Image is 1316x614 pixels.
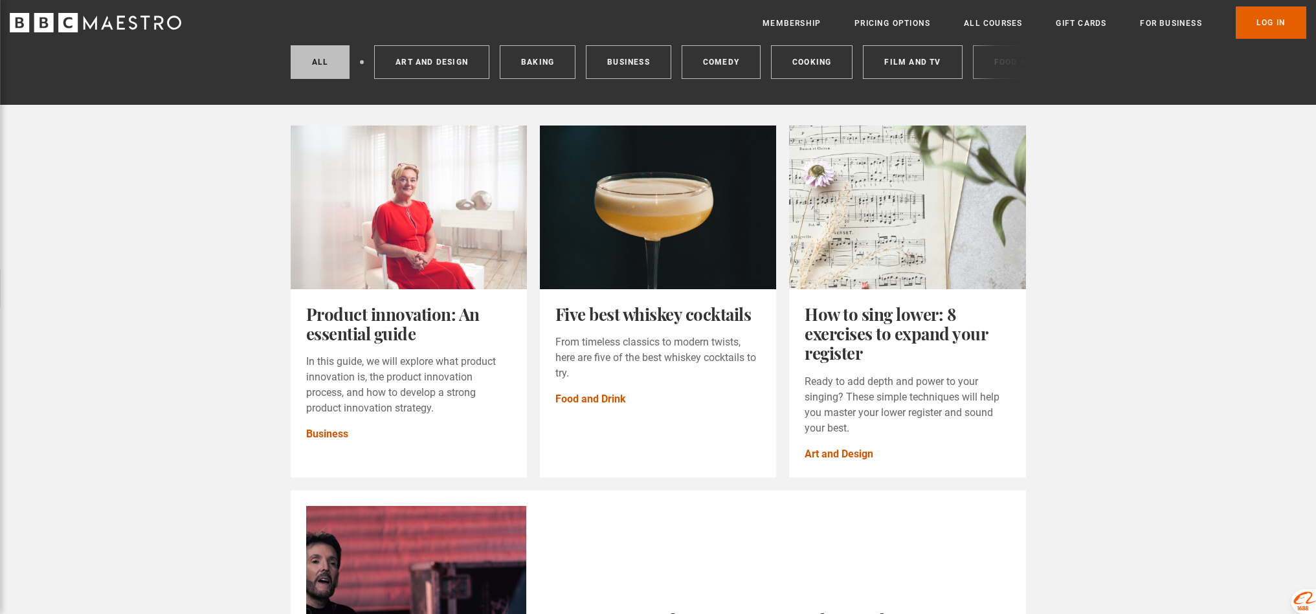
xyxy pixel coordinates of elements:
a: Comedy [682,45,761,79]
a: Art and Design [805,446,873,462]
a: Log In [1236,6,1306,39]
a: Pricing Options [854,17,930,30]
a: Baking [500,45,575,79]
a: Five best whiskey cocktails [555,303,752,325]
a: Product innovation: An essential guide [306,303,480,345]
a: Art and Design [374,45,489,79]
a: All Courses [964,17,1022,30]
a: All [291,45,350,79]
a: Film and TV [863,45,962,79]
a: For business [1140,17,1201,30]
a: Membership [763,17,821,30]
nav: Primary [763,6,1306,39]
nav: Categories [291,45,1026,84]
a: Cooking [771,45,853,79]
a: How to sing lower: 8 exercises to expand your register [805,303,987,365]
svg: BBC Maestro [10,13,181,32]
a: Business [586,45,671,79]
a: Gift Cards [1056,17,1106,30]
a: Food and Drink [555,391,626,407]
a: Business [306,426,348,442]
